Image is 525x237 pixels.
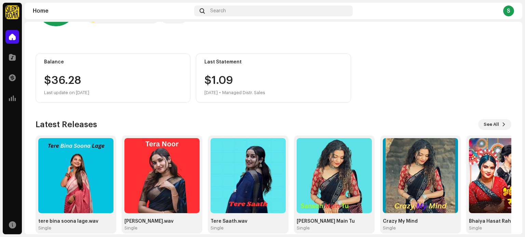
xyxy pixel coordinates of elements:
[383,219,458,224] div: Crazy My Mind
[210,8,226,14] span: Search
[124,138,200,213] img: a927eb56-d43e-4bbf-afe2-16d4b2579d84
[204,89,218,97] div: [DATE]
[44,89,182,97] div: Last update on [DATE]
[44,59,182,65] div: Balance
[222,89,265,97] div: Managed Distr. Sales
[383,138,458,213] img: 1c15531d-c122-4872-a066-fa4d0a386324
[124,219,200,224] div: [PERSON_NAME].wav
[38,225,51,231] div: Single
[297,225,310,231] div: Single
[33,8,191,14] div: Home
[204,59,342,65] div: Last Statement
[211,138,286,213] img: 3494f195-05eb-48fd-9f4b-fc2525b74869
[38,138,113,213] img: 459f9024-baf3-481a-96ad-c2cbb7b64974
[503,5,514,16] div: S
[5,5,19,19] img: fcfd72e7-8859-4002-b0df-9a7058150634
[297,138,372,213] img: 0fa9ec43-2fba-4139-82e4-4784c4e4579e
[38,219,113,224] div: tere bina soona lage.wav
[196,54,351,103] re-o-card-value: Last Statement
[211,225,224,231] div: Single
[383,225,396,231] div: Single
[297,219,372,224] div: [PERSON_NAME] Main Tu
[219,89,221,97] div: •
[478,119,511,130] button: See All
[36,119,97,130] h3: Latest Releases
[469,225,482,231] div: Single
[484,118,499,131] span: See All
[124,225,137,231] div: Single
[36,54,190,103] re-o-card-value: Balance
[211,219,286,224] div: Tere Saath.wav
